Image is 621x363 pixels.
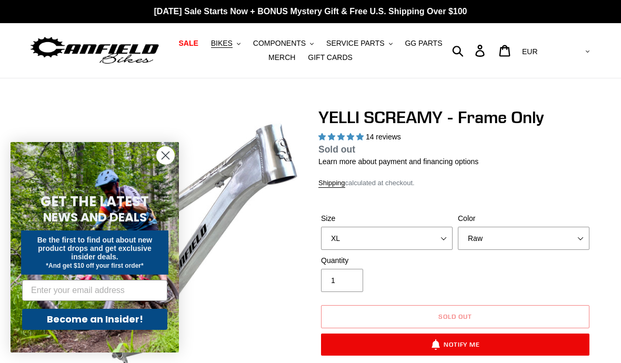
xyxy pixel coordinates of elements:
[211,39,233,48] span: BIKES
[318,133,366,141] span: 5.00 stars
[178,39,198,48] span: SALE
[156,146,175,165] button: Close dialog
[318,157,478,166] a: Learn more about payment and financing options
[308,53,353,62] span: GIFT CARDS
[41,192,149,211] span: GET THE LATEST
[321,36,397,51] button: SERVICE PARTS
[326,39,384,48] span: SERVICE PARTS
[366,133,401,141] span: 14 reviews
[318,178,592,188] div: calculated at checkout.
[268,53,295,62] span: MERCH
[321,213,453,224] label: Size
[405,39,442,48] span: GG PARTS
[438,312,472,320] span: Sold out
[318,107,592,127] h1: YELLI SCREAMY - Frame Only
[46,262,143,269] span: *And get $10 off your first order*
[458,213,589,224] label: Color
[22,280,167,301] input: Enter your email address
[173,36,203,51] a: SALE
[321,255,453,266] label: Quantity
[399,36,447,51] a: GG PARTS
[37,236,153,261] span: Be the first to find out about new product drops and get exclusive insider deals.
[321,305,589,328] button: Sold out
[22,309,167,330] button: Become an Insider!
[43,209,147,226] span: NEWS AND DEALS
[29,34,161,67] img: Canfield Bikes
[318,179,345,188] a: Shipping
[318,144,355,155] span: Sold out
[263,51,301,65] a: MERCH
[253,39,306,48] span: COMPONENTS
[321,334,589,356] button: Notify Me
[303,51,358,65] a: GIFT CARDS
[206,36,246,51] button: BIKES
[248,36,319,51] button: COMPONENTS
